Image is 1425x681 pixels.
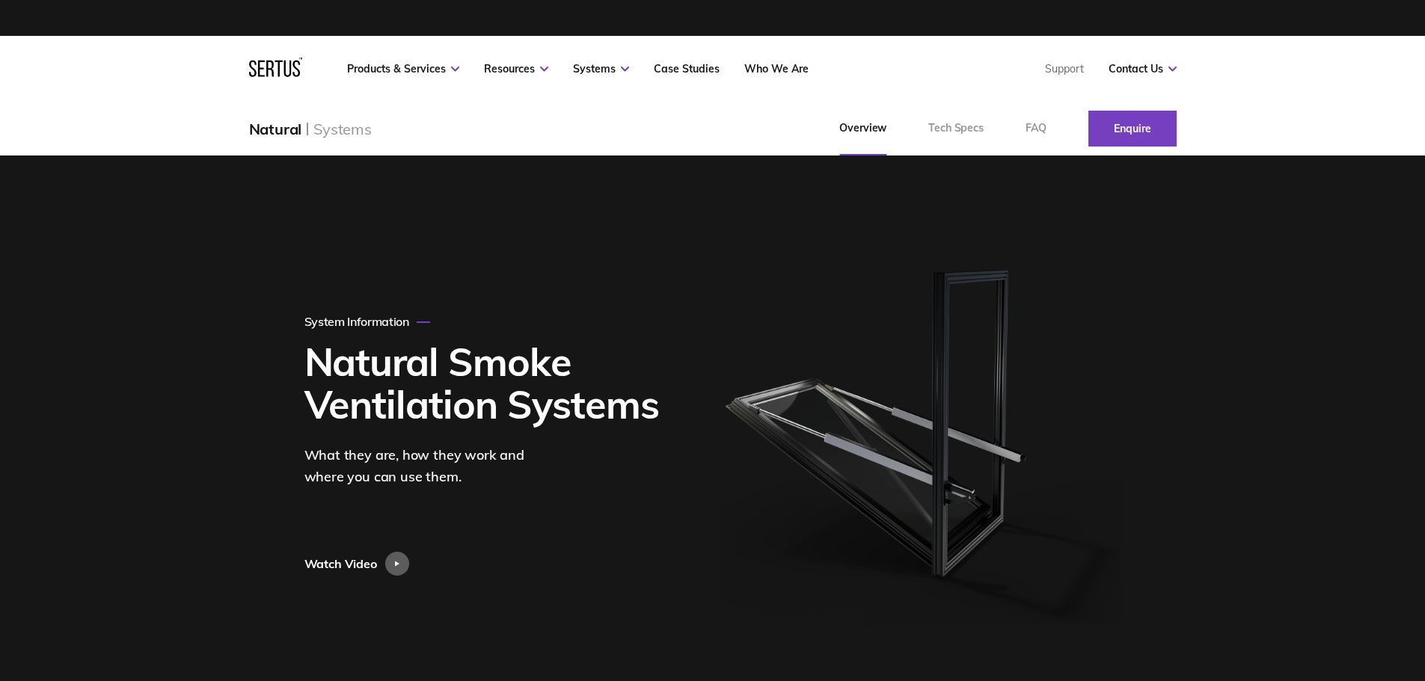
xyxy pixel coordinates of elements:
[347,62,459,76] a: Products & Services
[907,102,1005,155] a: Tech Specs
[654,62,720,76] a: Case Studies
[573,62,629,76] a: Systems
[304,314,430,329] div: System Information
[304,445,551,488] div: What they are, how they work and where you can use them.
[1109,62,1177,76] a: Contact Us
[304,552,377,576] div: Watch Video
[484,62,548,76] a: Resources
[313,120,372,138] div: Systems
[744,62,809,76] a: Who We Are
[249,120,302,138] div: Natural
[1005,102,1067,155] a: FAQ
[304,340,672,425] h1: Natural Smoke Ventilation Systems
[1045,62,1084,76] a: Support
[1088,111,1177,147] a: Enquire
